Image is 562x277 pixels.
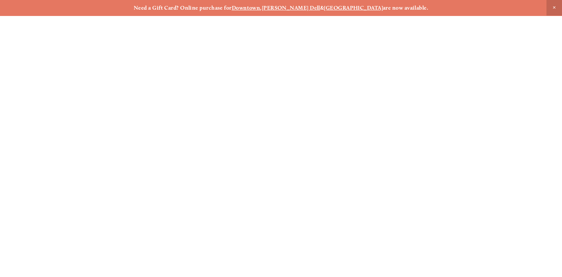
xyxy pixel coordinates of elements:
a: Downtown [232,4,260,11]
strong: & [320,4,324,11]
strong: , [260,4,261,11]
a: [PERSON_NAME] Dell [262,4,320,11]
strong: are now available. [383,4,428,11]
a: [GEOGRAPHIC_DATA] [324,4,383,11]
strong: Need a Gift Card? Online purchase for [134,4,232,11]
